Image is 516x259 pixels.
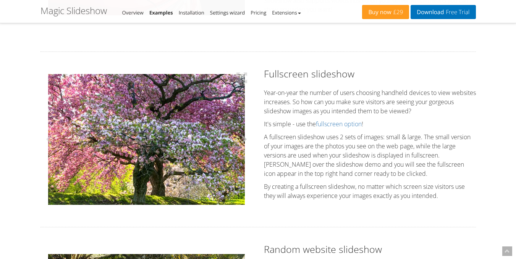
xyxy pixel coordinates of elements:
[272,9,301,16] a: Extensions
[122,9,144,16] a: Overview
[316,120,362,128] a: fullscreen option
[444,9,469,15] span: Free Trial
[264,119,476,129] p: It's simple - use the !
[48,74,245,205] img: Fullscreen slideshow example
[264,67,476,80] h2: Fullscreen slideshow
[362,5,409,19] a: Buy now£29
[264,132,476,178] p: A fullscreen slideshow uses 2 sets of images: small & large. The small version of your images are...
[391,9,403,15] span: £29
[264,243,476,256] h2: Random website slideshow
[210,9,245,16] a: Settings wizard
[264,88,476,116] p: Year-on-year the number of users choosing handheld devices to view websites increases. So how can...
[40,6,107,16] h1: Magic Slideshow
[264,182,476,200] p: By creating a fullscreen slideshow, no matter which screen size visitors use they will always exp...
[251,9,266,16] a: Pricing
[411,5,476,19] a: DownloadFree Trial
[179,9,204,16] a: Installation
[149,9,173,16] a: Examples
